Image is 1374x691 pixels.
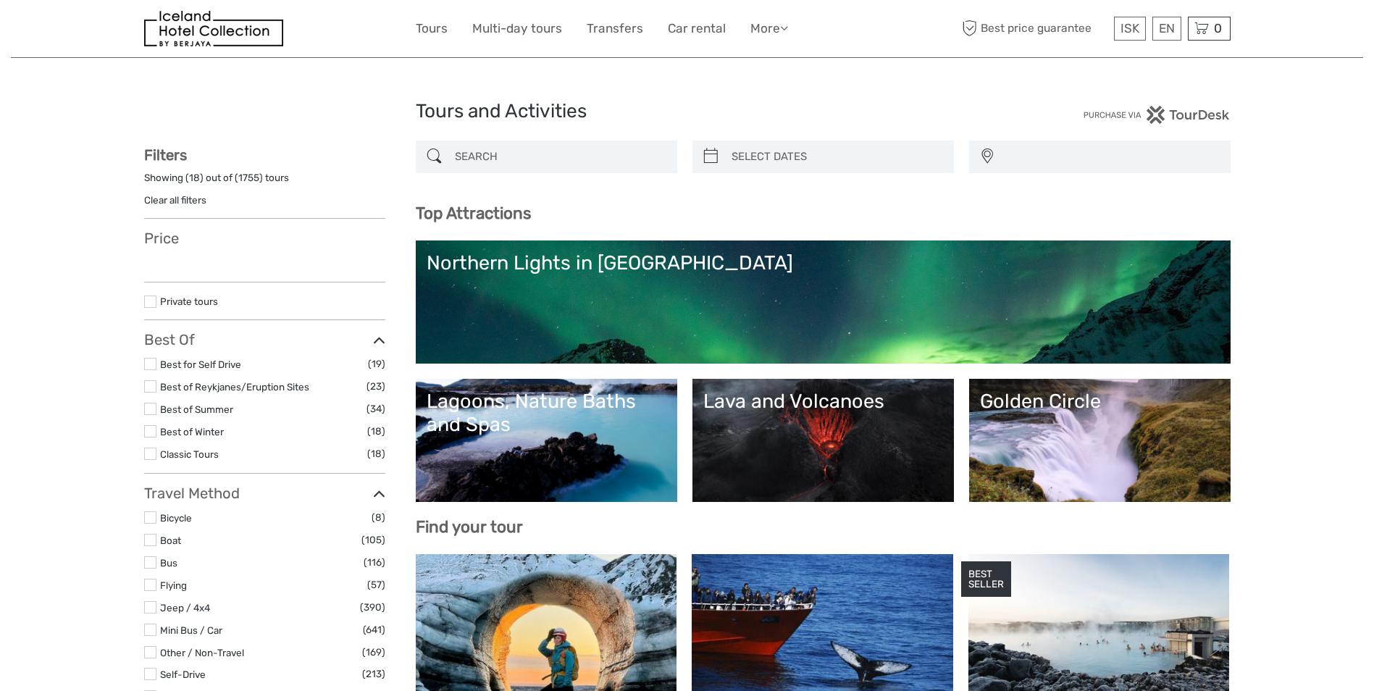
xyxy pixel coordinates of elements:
span: (116) [364,554,385,571]
a: Northern Lights in [GEOGRAPHIC_DATA] [427,251,1220,353]
span: (390) [360,599,385,616]
a: Golden Circle [980,390,1220,491]
div: EN [1152,17,1181,41]
span: (169) [362,644,385,661]
a: Best of Reykjanes/Eruption Sites [160,381,309,393]
b: Find your tour [416,517,523,537]
a: Lava and Volcanoes [703,390,943,491]
div: Lava and Volcanoes [703,390,943,413]
a: Tours [416,18,448,39]
a: Classic Tours [160,448,219,460]
span: ISK [1120,21,1139,35]
span: (57) [367,577,385,593]
h3: Price [144,230,385,247]
span: (34) [366,401,385,417]
img: 481-8f989b07-3259-4bb0-90ed-3da368179bdc_logo_small.jpg [144,11,283,46]
strong: Filters [144,146,187,164]
div: BEST SELLER [961,561,1011,598]
a: Mini Bus / Car [160,624,222,636]
span: 0 [1212,21,1224,35]
a: Multi-day tours [472,18,562,39]
a: Clear all filters [144,194,206,206]
img: PurchaseViaTourDesk.png [1083,106,1230,124]
a: Flying [160,579,187,591]
label: 18 [189,171,200,185]
span: (23) [366,378,385,395]
a: Jeep / 4x4 [160,602,210,613]
a: Bus [160,557,177,569]
a: Self-Drive [160,669,206,680]
a: Lagoons, Nature Baths and Spas [427,390,666,491]
div: Showing ( ) out of ( ) tours [144,171,385,193]
b: Top Attractions [416,204,531,223]
a: Boat [160,535,181,546]
label: 1755 [238,171,259,185]
div: Golden Circle [980,390,1220,413]
h3: Travel Method [144,485,385,502]
div: Northern Lights in [GEOGRAPHIC_DATA] [427,251,1220,275]
span: (8) [372,509,385,526]
a: Best of Winter [160,426,224,437]
a: Transfers [587,18,643,39]
a: Other / Non-Travel [160,647,244,658]
h1: Tours and Activities [416,100,959,123]
a: Bicycle [160,512,192,524]
div: Lagoons, Nature Baths and Spas [427,390,666,437]
a: More [750,18,788,39]
span: (18) [367,445,385,462]
span: Best price guarantee [959,17,1110,41]
span: (19) [368,356,385,372]
input: SELECT DATES [726,144,947,169]
span: (641) [363,621,385,638]
h3: Best Of [144,331,385,348]
input: SEARCH [449,144,670,169]
a: Best for Self Drive [160,359,241,370]
span: (213) [362,666,385,682]
a: Private tours [160,296,218,307]
span: (105) [361,532,385,548]
a: Car rental [668,18,726,39]
span: (18) [367,423,385,440]
a: Best of Summer [160,403,233,415]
